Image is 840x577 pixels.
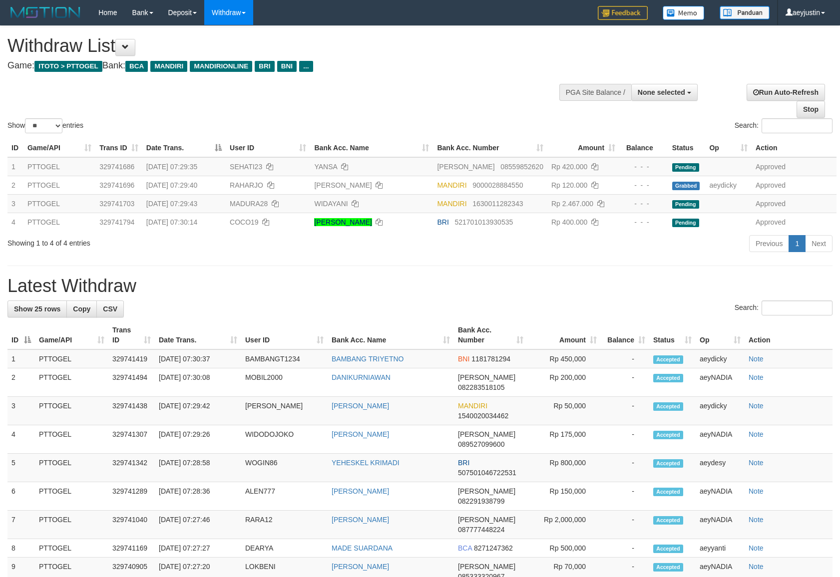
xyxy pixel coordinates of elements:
[619,139,668,157] th: Balance
[762,300,833,315] input: Search:
[7,5,83,20] img: MOTION_logo.png
[25,118,62,133] select: Showentries
[653,402,683,411] span: Accepted
[23,213,95,231] td: PTTOGEL
[500,163,543,171] span: Copy 08559852620 to clipboard
[99,200,134,208] span: 329741703
[103,305,117,313] span: CSV
[805,235,833,252] a: Next
[241,368,328,397] td: MOBIL2000
[108,349,155,368] td: 329741419
[749,487,764,495] a: Note
[601,539,649,558] td: -
[472,181,523,189] span: Copy 9000028884550 to clipboard
[672,200,699,209] span: Pending
[527,425,601,454] td: Rp 175,000
[7,397,35,425] td: 3
[749,235,789,252] a: Previous
[146,163,197,171] span: [DATE] 07:29:35
[155,482,241,511] td: [DATE] 07:28:36
[155,539,241,558] td: [DATE] 07:27:27
[601,425,649,454] td: -
[155,321,241,349] th: Date Trans.: activate to sort column ascending
[696,454,745,482] td: aeydesy
[623,180,664,190] div: - - -
[797,101,825,118] a: Stop
[332,516,389,524] a: [PERSON_NAME]
[255,61,274,72] span: BRI
[601,397,649,425] td: -
[653,459,683,468] span: Accepted
[601,454,649,482] td: -
[7,349,35,368] td: 1
[762,118,833,133] input: Search:
[35,539,108,558] td: PTTOGEL
[150,61,187,72] span: MANDIRI
[7,482,35,511] td: 6
[108,482,155,511] td: 329741289
[314,200,348,208] a: WIDAYANI
[458,430,515,438] span: [PERSON_NAME]
[653,563,683,572] span: Accepted
[155,368,241,397] td: [DATE] 07:30:08
[73,305,90,313] span: Copy
[474,544,513,552] span: Copy 8271247362 to clipboard
[241,454,328,482] td: WOGIN86
[527,539,601,558] td: Rp 500,000
[789,235,806,252] a: 1
[241,482,328,511] td: ALEN777
[458,544,472,552] span: BCA
[527,511,601,539] td: Rp 2,000,000
[458,563,515,571] span: [PERSON_NAME]
[458,516,515,524] span: [PERSON_NAME]
[155,425,241,454] td: [DATE] 07:29:26
[454,218,513,226] span: Copy 521701013930535 to clipboard
[551,181,587,189] span: Rp 120.000
[749,563,764,571] a: Note
[752,139,837,157] th: Action
[527,368,601,397] td: Rp 200,000
[547,139,619,157] th: Amount: activate to sort column ascending
[7,139,23,157] th: ID
[749,516,764,524] a: Note
[749,430,764,438] a: Note
[672,163,699,172] span: Pending
[437,181,466,189] span: MANDIRI
[314,163,337,171] a: YANSA
[108,425,155,454] td: 329741307
[623,199,664,209] div: - - -
[458,459,469,467] span: BRI
[749,402,764,410] a: Note
[749,373,764,381] a: Note
[458,402,487,410] span: MANDIRI
[35,425,108,454] td: PTTOGEL
[720,6,770,19] img: panduan.png
[314,218,372,226] a: [PERSON_NAME]
[35,397,108,425] td: PTTOGEL
[332,563,389,571] a: [PERSON_NAME]
[155,349,241,368] td: [DATE] 07:30:37
[241,539,328,558] td: DEARYA
[35,368,108,397] td: PTTOGEL
[314,181,372,189] a: [PERSON_NAME]
[66,300,97,317] a: Copy
[230,218,259,226] span: COCO19
[7,321,35,349] th: ID: activate to sort column descending
[328,321,454,349] th: Bank Acc. Name: activate to sort column ascending
[559,84,631,101] div: PGA Site Balance /
[332,355,404,363] a: BAMBANG TRIYETNO
[7,194,23,213] td: 3
[752,194,837,213] td: Approved
[696,321,745,349] th: Op: activate to sort column ascending
[7,425,35,454] td: 4
[7,511,35,539] td: 7
[99,181,134,189] span: 329741696
[125,61,148,72] span: BCA
[472,200,523,208] span: Copy 1630011282343 to clipboard
[332,402,389,410] a: [PERSON_NAME]
[23,176,95,194] td: PTTOGEL
[34,61,102,72] span: ITOTO > PTTOGEL
[7,61,550,71] h4: Game: Bank:
[458,383,504,391] span: Copy 082283518105 to clipboard
[332,487,389,495] a: [PERSON_NAME]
